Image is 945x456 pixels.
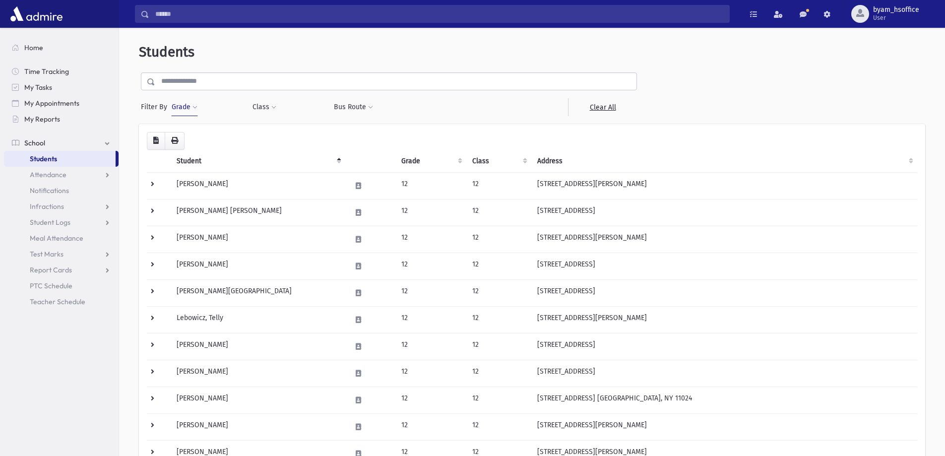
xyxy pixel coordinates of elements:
td: 12 [466,387,531,413]
td: 12 [466,360,531,387]
td: 12 [466,413,531,440]
span: My Tasks [24,83,52,92]
a: Meal Attendance [4,230,119,246]
td: [PERSON_NAME] [171,387,345,413]
a: Test Marks [4,246,119,262]
th: Address: activate to sort column ascending [531,150,917,173]
td: [PERSON_NAME] [PERSON_NAME] [171,199,345,226]
span: Notifications [30,186,69,195]
td: [STREET_ADDRESS] [531,360,917,387]
span: byam_hsoffice [873,6,919,14]
td: [STREET_ADDRESS][PERSON_NAME] [531,306,917,333]
td: 12 [395,387,466,413]
td: [STREET_ADDRESS] [531,333,917,360]
td: 12 [466,306,531,333]
span: Attendance [30,170,66,179]
td: [PERSON_NAME] [171,360,345,387]
td: 12 [466,253,531,279]
td: [PERSON_NAME] [171,226,345,253]
td: [PERSON_NAME][GEOGRAPHIC_DATA] [171,279,345,306]
td: [PERSON_NAME] [171,333,345,360]
td: 12 [466,279,531,306]
span: My Reports [24,115,60,124]
td: [PERSON_NAME] [171,253,345,279]
a: Report Cards [4,262,119,278]
td: [STREET_ADDRESS] [GEOGRAPHIC_DATA], NY 11024 [531,387,917,413]
td: 12 [395,413,466,440]
img: AdmirePro [8,4,65,24]
a: Home [4,40,119,56]
button: Print [165,132,185,150]
span: My Appointments [24,99,79,108]
a: My Tasks [4,79,119,95]
td: 12 [395,306,466,333]
span: Filter By [141,102,171,112]
th: Student: activate to sort column descending [171,150,345,173]
a: Student Logs [4,214,119,230]
button: CSV [147,132,165,150]
td: 12 [395,226,466,253]
td: [STREET_ADDRESS] [531,253,917,279]
span: User [873,14,919,22]
span: Students [139,44,194,60]
td: 12 [395,253,466,279]
span: School [24,138,45,147]
span: Infractions [30,202,64,211]
td: [STREET_ADDRESS][PERSON_NAME] [531,172,917,199]
a: Time Tracking [4,64,119,79]
a: Teacher Schedule [4,294,119,310]
span: Meal Attendance [30,234,83,243]
a: Students [4,151,116,167]
td: [STREET_ADDRESS] [531,279,917,306]
button: Class [252,98,277,116]
span: PTC Schedule [30,281,72,290]
a: Clear All [568,98,637,116]
a: My Reports [4,111,119,127]
span: Student Logs [30,218,70,227]
span: Test Marks [30,250,63,259]
button: Bus Route [333,98,374,116]
td: Lebowicz, Telly [171,306,345,333]
td: 12 [466,226,531,253]
span: Students [30,154,57,163]
td: 12 [395,199,466,226]
td: 12 [395,172,466,199]
td: [STREET_ADDRESS][PERSON_NAME] [531,413,917,440]
a: Infractions [4,198,119,214]
td: [PERSON_NAME] [171,413,345,440]
th: Grade: activate to sort column ascending [395,150,466,173]
td: 12 [395,360,466,387]
td: 12 [395,333,466,360]
a: PTC Schedule [4,278,119,294]
td: 12 [395,279,466,306]
span: Report Cards [30,265,72,274]
td: 12 [466,199,531,226]
td: [STREET_ADDRESS] [531,199,917,226]
th: Class: activate to sort column ascending [466,150,531,173]
td: 12 [466,172,531,199]
td: [PERSON_NAME] [171,172,345,199]
td: 12 [466,333,531,360]
a: School [4,135,119,151]
input: Search [149,5,729,23]
span: Teacher Schedule [30,297,85,306]
span: Time Tracking [24,67,69,76]
td: [STREET_ADDRESS][PERSON_NAME] [531,226,917,253]
button: Grade [171,98,198,116]
a: Attendance [4,167,119,183]
a: My Appointments [4,95,119,111]
span: Home [24,43,43,52]
a: Notifications [4,183,119,198]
